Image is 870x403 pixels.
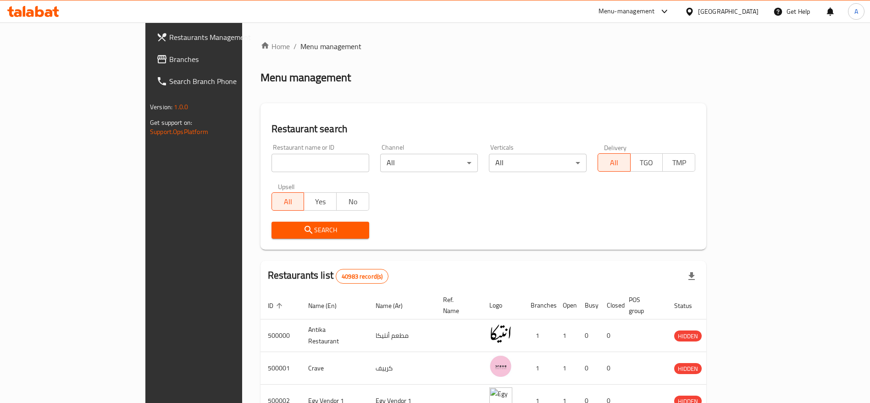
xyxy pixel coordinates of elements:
a: Branches [149,48,291,70]
span: All [602,156,627,169]
span: TMP [666,156,692,169]
span: All [276,195,301,208]
h2: Restaurant search [272,122,695,136]
label: Upsell [278,183,295,190]
span: Version: [150,101,172,113]
button: No [336,192,369,211]
span: Name (En) [308,300,349,311]
div: HIDDEN [674,330,702,341]
td: 0 [577,319,599,352]
td: 1 [555,352,577,385]
td: 1 [523,352,555,385]
span: Search Branch Phone [169,76,283,87]
h2: Restaurants list [268,269,389,284]
td: Crave [301,352,368,385]
span: HIDDEN [674,331,702,341]
div: Total records count [336,269,388,284]
button: All [272,192,305,211]
li: / [294,41,297,52]
a: Restaurants Management [149,26,291,48]
span: Name (Ar) [376,300,415,311]
img: Antika Restaurant [489,322,512,345]
button: TMP [662,153,695,172]
span: No [340,195,366,208]
div: All [380,154,478,172]
td: Antika Restaurant [301,319,368,352]
th: Logo [482,291,523,319]
span: Get support on: [150,117,192,129]
label: Delivery [604,144,627,151]
td: كرييف [368,352,436,385]
td: مطعم أنتيكا [368,319,436,352]
span: Restaurants Management [169,32,283,43]
th: Closed [599,291,621,319]
span: Ref. Name [443,294,471,316]
div: Export file [681,265,703,287]
nav: breadcrumb [260,41,706,52]
span: Status [674,300,704,311]
div: [GEOGRAPHIC_DATA] [698,6,759,17]
td: 0 [577,352,599,385]
button: TGO [630,153,663,172]
span: A [854,6,858,17]
span: Branches [169,54,283,65]
td: 0 [599,319,621,352]
div: Menu-management [598,6,655,17]
h2: Menu management [260,70,351,85]
span: TGO [634,156,659,169]
span: POS group [629,294,656,316]
th: Branches [523,291,555,319]
th: Open [555,291,577,319]
span: ID [268,300,285,311]
div: All [489,154,587,172]
th: Busy [577,291,599,319]
a: Search Branch Phone [149,70,291,92]
td: 1 [523,319,555,352]
td: 0 [599,352,621,385]
span: HIDDEN [674,364,702,374]
a: Support.OpsPlatform [150,126,208,138]
input: Search for restaurant name or ID.. [272,154,369,172]
span: Yes [308,195,333,208]
button: Yes [304,192,337,211]
td: 1 [555,319,577,352]
button: All [598,153,631,172]
span: 1.0.0 [174,101,188,113]
span: Menu management [300,41,361,52]
span: Search [279,224,362,236]
img: Crave [489,355,512,378]
button: Search [272,222,369,239]
span: 40983 record(s) [336,272,388,281]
